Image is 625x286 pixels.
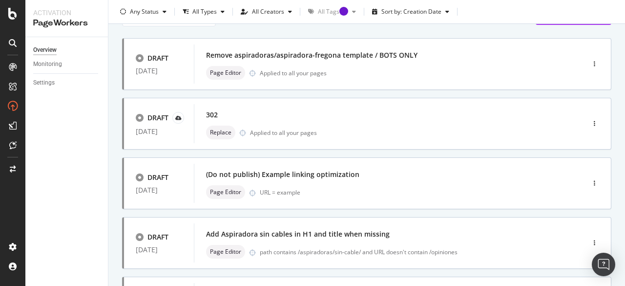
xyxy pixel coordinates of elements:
div: Remove aspiradoras/aspiradora-fregona template / BOTS ONLY [206,50,417,60]
div: Applied to all your pages [250,129,317,137]
div: Any Status [130,9,159,15]
div: path contains /aspiradoras/sin-cable/ and URL doesn't contain /opiniones [260,248,543,256]
div: Overview [33,45,57,55]
button: All TagsTooltip anchor [304,4,360,20]
div: DRAFT [147,173,168,182]
div: 302 [206,110,218,120]
div: DRAFT [147,113,168,123]
div: Applied to all your pages [260,69,327,77]
span: Page Editor [210,189,241,195]
div: Monitoring [33,59,62,69]
div: All Tags [318,9,348,15]
div: DRAFT [147,232,168,242]
div: PageWorkers [33,18,100,29]
div: Tooltip anchor [339,7,348,16]
span: Page Editor [210,249,241,255]
div: neutral label [206,66,245,80]
div: Open Intercom Messenger [592,253,615,276]
div: neutral label [206,185,245,199]
span: Page Editor [210,70,241,76]
div: [DATE] [136,67,182,75]
div: [DATE] [136,186,182,194]
div: (Do not publish) Example linking optimization [206,170,359,179]
a: Settings [33,78,101,88]
button: All Types [179,4,229,20]
a: Overview [33,45,101,55]
a: Monitoring [33,59,101,69]
div: DRAFT [147,53,168,63]
div: URL = example [260,188,543,197]
div: [DATE] [136,246,182,254]
div: All Creators [252,9,284,15]
button: Any Status [116,4,170,20]
span: Replace [210,130,231,135]
div: Activation [33,8,100,18]
button: Sort by: Creation Date [368,4,453,20]
div: neutral label [206,245,245,259]
div: neutral label [206,126,235,139]
div: All Types [192,9,217,15]
div: Settings [33,78,55,88]
div: Add Aspiradora sin cables in H1 and title when missing [206,229,390,239]
div: [DATE] [136,128,182,135]
button: All Creators [237,4,296,20]
div: Sort by: Creation Date [381,9,441,15]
